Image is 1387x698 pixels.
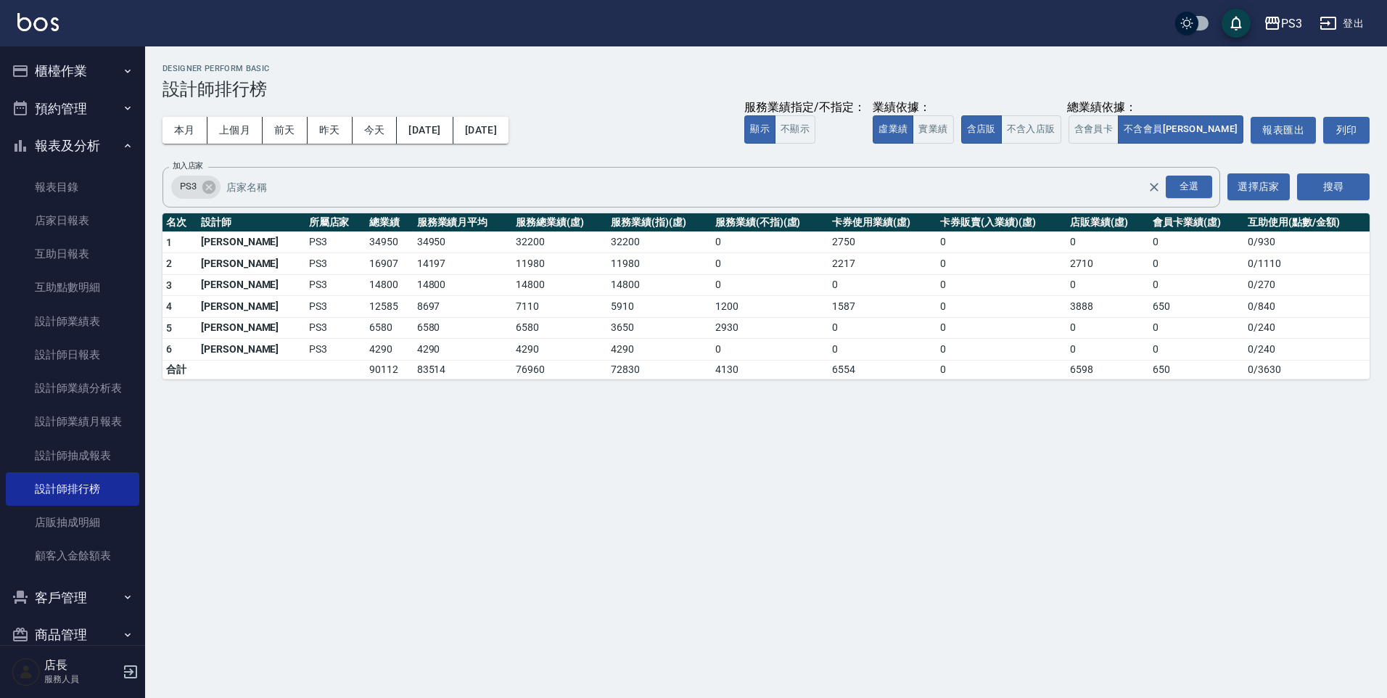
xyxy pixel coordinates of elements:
td: 0 [712,339,828,361]
th: 店販業績(虛) [1066,213,1149,232]
td: 0 [937,317,1066,339]
span: 6 [166,343,172,355]
a: 店販抽成明細 [6,506,139,539]
th: 卡券販賣(入業績)(虛) [937,213,1066,232]
button: 報表匯出 [1251,117,1316,144]
button: 登出 [1314,10,1370,37]
td: 11980 [607,253,712,275]
td: 0 / 240 [1244,339,1370,361]
td: 650 [1149,296,1244,318]
button: 櫃檯作業 [6,52,139,90]
td: 2930 [712,317,828,339]
button: [DATE] [453,117,509,144]
td: 76960 [512,360,607,379]
td: 32200 [512,231,607,253]
button: 不含入店販 [1001,115,1061,144]
img: Logo [17,13,59,31]
td: 6580 [512,317,607,339]
span: 2 [166,258,172,269]
button: 客戶管理 [6,579,139,617]
a: 互助點數明細 [6,271,139,304]
td: 4290 [512,339,607,361]
h2: Designer Perform Basic [162,64,1370,73]
td: 34950 [413,231,512,253]
td: PS3 [305,231,366,253]
p: 服務人員 [44,673,118,686]
td: 12585 [366,296,413,318]
td: 0 [937,253,1066,275]
button: 虛業績 [873,115,913,144]
td: 6598 [1066,360,1149,379]
td: 0 [1149,339,1244,361]
td: 0 [1066,274,1149,296]
img: Person [12,657,41,686]
td: 90112 [366,360,413,379]
td: PS3 [305,317,366,339]
td: 0 / 270 [1244,274,1370,296]
td: 83514 [413,360,512,379]
button: [DATE] [397,117,453,144]
td: 0 / 930 [1244,231,1370,253]
td: 0 / 1110 [1244,253,1370,275]
td: 4130 [712,360,828,379]
td: 2750 [828,231,937,253]
td: [PERSON_NAME] [197,317,305,339]
span: 5 [166,322,172,334]
button: 預約管理 [6,90,139,128]
th: 服務業績(不指)(虛) [712,213,828,232]
a: 設計師業績表 [6,305,139,338]
td: PS3 [305,253,366,275]
button: Open [1163,173,1215,201]
button: 不顯示 [775,115,815,144]
div: PS3 [1281,15,1302,33]
td: 1587 [828,296,937,318]
td: 6580 [413,317,512,339]
td: 0 [937,274,1066,296]
a: 店家日報表 [6,204,139,237]
td: 4290 [607,339,712,361]
td: [PERSON_NAME] [197,296,305,318]
button: 顯示 [744,115,775,144]
td: [PERSON_NAME] [197,231,305,253]
a: 報表目錄 [6,171,139,204]
button: Clear [1144,177,1164,197]
th: 所屬店家 [305,213,366,232]
td: 0 [1149,231,1244,253]
button: 前天 [263,117,308,144]
td: 0 [937,339,1066,361]
td: 4290 [413,339,512,361]
td: 0 [1149,317,1244,339]
button: save [1222,9,1251,38]
th: 卡券使用業績(虛) [828,213,937,232]
td: 2710 [1066,253,1149,275]
button: 昨天 [308,117,353,144]
button: 搜尋 [1297,173,1370,200]
td: 0 [937,296,1066,318]
td: 14197 [413,253,512,275]
a: 設計師排行榜 [6,472,139,506]
td: 650 [1149,360,1244,379]
td: 6554 [828,360,937,379]
th: 設計師 [197,213,305,232]
td: 72830 [607,360,712,379]
a: 設計師日報表 [6,338,139,371]
th: 服務業績月平均 [413,213,512,232]
a: 設計師業績月報表 [6,405,139,438]
div: 全選 [1166,176,1212,198]
td: 0 [712,274,828,296]
td: 7110 [512,296,607,318]
th: 會員卡業績(虛) [1149,213,1244,232]
th: 名次 [162,213,197,232]
h3: 設計師排行榜 [162,79,1370,99]
td: 0 [1066,317,1149,339]
td: 14800 [366,274,413,296]
button: 列印 [1323,117,1370,144]
button: 上個月 [207,117,263,144]
td: 34950 [366,231,413,253]
td: 0 [1066,231,1149,253]
span: 1 [166,237,172,248]
td: 5910 [607,296,712,318]
th: 互助使用(點數/金額) [1244,213,1370,232]
table: a dense table [162,213,1370,379]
